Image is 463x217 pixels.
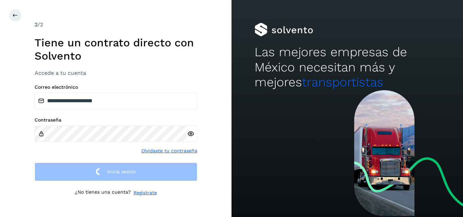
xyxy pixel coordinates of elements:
[35,162,197,181] button: Inicia sesión
[302,75,383,89] span: transportistas
[134,189,157,196] a: Regístrate
[35,21,38,28] span: 2
[255,45,440,90] h2: Las mejores empresas de México necesitan más y mejores
[35,70,197,76] h3: Accede a tu cuenta
[75,189,131,196] p: ¿No tienes una cuenta?
[35,84,197,90] label: Correo electrónico
[141,147,197,154] a: Olvidaste tu contraseña
[35,117,197,123] label: Contraseña
[107,169,136,174] span: Inicia sesión
[35,21,197,29] div: /2
[35,36,197,62] h1: Tiene un contrato directo con Solvento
